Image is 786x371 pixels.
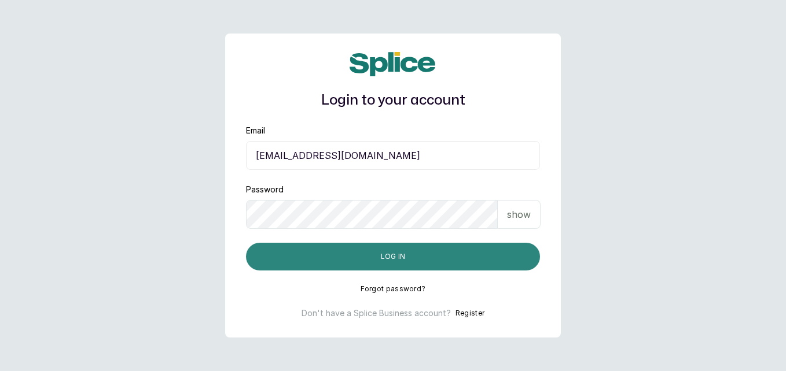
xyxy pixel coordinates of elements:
button: Log in [246,243,540,270]
label: Password [246,184,284,195]
label: Email [246,125,265,136]
button: Register [456,307,484,319]
input: email@acme.com [246,141,540,170]
p: Don't have a Splice Business account? [302,307,451,319]
p: show [507,207,531,221]
button: Forgot password? [361,284,426,294]
h1: Login to your account [246,90,540,111]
